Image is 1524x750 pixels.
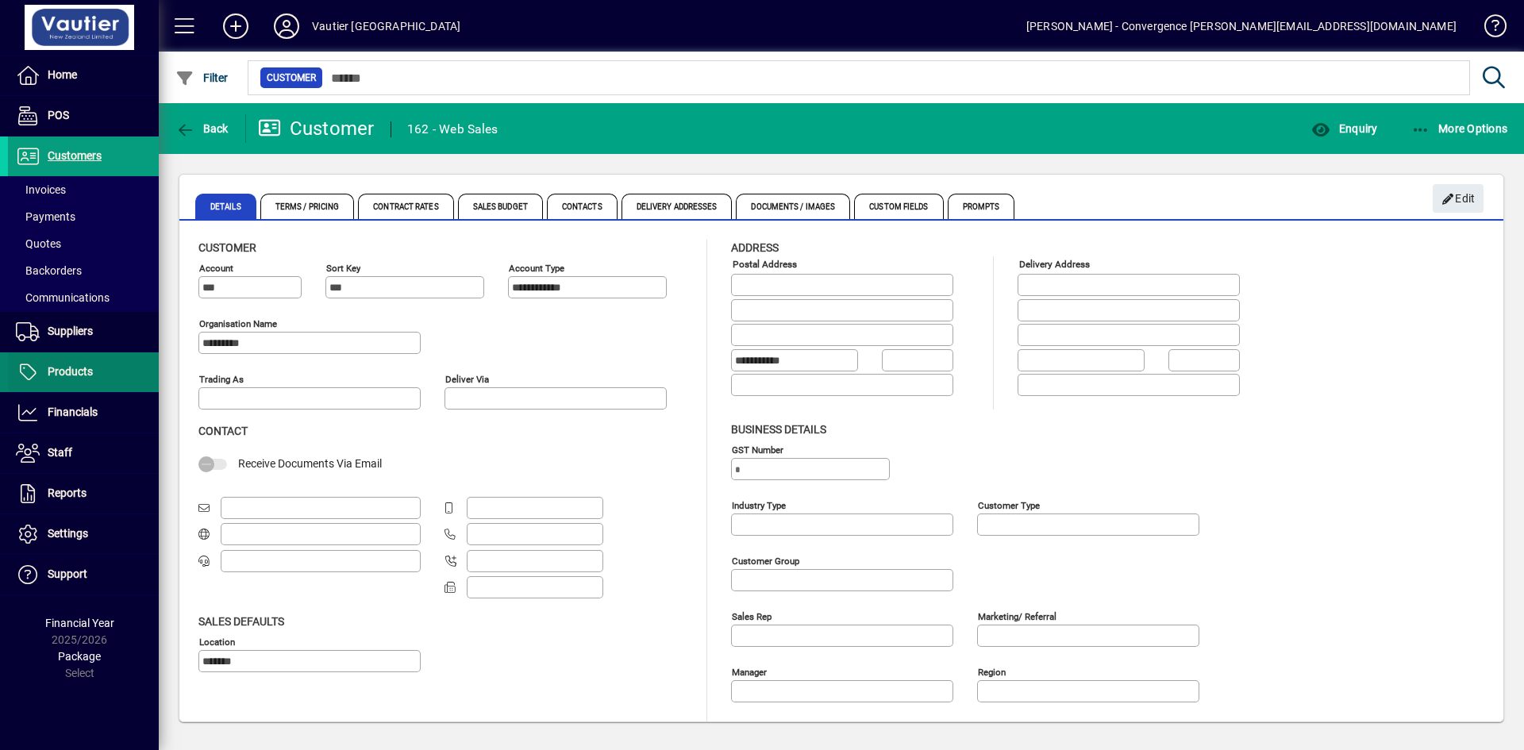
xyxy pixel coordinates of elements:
[48,68,77,81] span: Home
[16,210,75,223] span: Payments
[171,63,233,92] button: Filter
[48,109,69,121] span: POS
[622,194,733,219] span: Delivery Addresses
[1311,122,1377,135] span: Enquiry
[199,636,235,647] mat-label: Location
[312,13,460,39] div: Vautier [GEOGRAPHIC_DATA]
[16,183,66,196] span: Invoices
[732,666,767,677] mat-label: Manager
[509,263,564,274] mat-label: Account Type
[978,499,1040,510] mat-label: Customer type
[8,352,159,392] a: Products
[1026,13,1457,39] div: [PERSON_NAME] - Convergence [PERSON_NAME][EMAIL_ADDRESS][DOMAIN_NAME]
[978,610,1056,621] mat-label: Marketing/ Referral
[210,12,261,40] button: Add
[261,12,312,40] button: Profile
[48,149,102,162] span: Customers
[326,263,360,274] mat-label: Sort key
[258,116,375,141] div: Customer
[175,71,229,84] span: Filter
[8,56,159,95] a: Home
[1472,3,1504,55] a: Knowledge Base
[159,114,246,143] app-page-header-button: Back
[48,567,87,580] span: Support
[358,194,453,219] span: Contract Rates
[16,264,82,277] span: Backorders
[732,610,772,621] mat-label: Sales rep
[199,318,277,329] mat-label: Organisation name
[731,423,826,436] span: Business details
[8,96,159,136] a: POS
[407,117,498,142] div: 162 - Web Sales
[8,312,159,352] a: Suppliers
[48,406,98,418] span: Financials
[445,374,489,385] mat-label: Deliver via
[8,203,159,230] a: Payments
[260,194,355,219] span: Terms / Pricing
[547,194,618,219] span: Contacts
[736,194,850,219] span: Documents / Images
[1307,114,1381,143] button: Enquiry
[458,194,543,219] span: Sales Budget
[16,291,110,304] span: Communications
[199,263,233,274] mat-label: Account
[48,446,72,459] span: Staff
[8,555,159,594] a: Support
[48,527,88,540] span: Settings
[8,230,159,257] a: Quotes
[267,70,316,86] span: Customer
[948,194,1015,219] span: Prompts
[1407,114,1512,143] button: More Options
[8,474,159,513] a: Reports
[8,284,159,311] a: Communications
[48,325,93,337] span: Suppliers
[45,617,114,629] span: Financial Year
[198,615,284,628] span: Sales defaults
[1411,122,1508,135] span: More Options
[198,425,248,437] span: Contact
[175,122,229,135] span: Back
[732,444,783,455] mat-label: GST Number
[198,241,256,254] span: Customer
[199,374,244,385] mat-label: Trading as
[195,194,256,219] span: Details
[58,650,101,663] span: Package
[8,514,159,554] a: Settings
[8,176,159,203] a: Invoices
[978,666,1006,677] mat-label: Region
[732,555,799,566] mat-label: Customer group
[16,237,61,250] span: Quotes
[731,241,779,254] span: Address
[238,457,382,470] span: Receive Documents Via Email
[8,433,159,473] a: Staff
[1433,184,1484,213] button: Edit
[8,257,159,284] a: Backorders
[854,194,943,219] span: Custom Fields
[48,365,93,378] span: Products
[48,487,87,499] span: Reports
[171,114,233,143] button: Back
[8,393,159,433] a: Financials
[732,499,786,510] mat-label: Industry type
[1441,186,1476,212] span: Edit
